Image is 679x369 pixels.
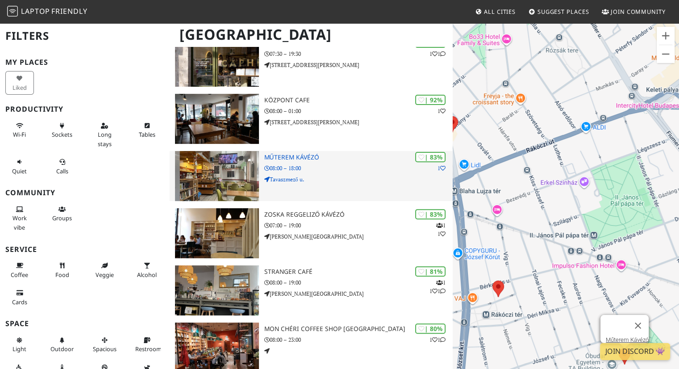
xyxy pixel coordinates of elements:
img: Zoska Reggeliző Kávézó [175,208,258,258]
a: Központ Cafe | 92% 1 Központ Cafe 08:00 – 01:00 [STREET_ADDRESS][PERSON_NAME] [170,94,453,144]
a: Zoska Reggeliző Kávézó | 83% 11 Zoska Reggeliző Kávézó 07:00 – 19:00 [PERSON_NAME][GEOGRAPHIC_DATA] [170,208,453,258]
h3: Zoska Reggeliző Kávézó [264,211,453,218]
span: Video/audio calls [56,167,68,175]
p: 1 1 [429,335,446,344]
span: Credit cards [12,298,27,306]
div: | 92% [415,95,446,105]
button: Cards [5,285,34,309]
a: Műterem Kávézó | 83% 1 Műterem Kávézó 08:00 – 18:00 Tavaszmező u. [170,151,453,201]
h1: [GEOGRAPHIC_DATA] [172,22,451,47]
span: Spacious [93,345,117,353]
h3: Központ Cafe [264,96,453,104]
button: Coffee [5,258,34,282]
button: Food [48,258,76,282]
h3: Műterem Kávézó [264,154,453,161]
button: Nagyítás [657,27,675,45]
a: LaptopFriendly LaptopFriendly [7,4,87,20]
span: All Cities [484,8,516,16]
span: Group tables [52,214,72,222]
img: Caphe by Hai Nam [175,37,258,87]
h3: Community [5,189,164,197]
button: Long stays [90,118,119,151]
span: Long stays [98,130,112,147]
div: | 83% [415,209,446,219]
p: 08:00 – 01:00 [264,107,453,115]
button: Alcohol [133,258,161,282]
div: | 80% [415,323,446,334]
span: Natural light [12,345,26,353]
img: LaptopFriendly [7,6,18,17]
a: Caphe by Hai Nam | 92% 11 Caphe by [PERSON_NAME] 07:30 – 19:30 [STREET_ADDRESS][PERSON_NAME] [170,37,453,87]
p: 1 [437,164,446,172]
span: Stable Wi-Fi [13,130,26,138]
button: Restroom [133,333,161,356]
button: Kicsinyítés [657,45,675,63]
p: 08:00 – 18:00 [264,164,453,172]
a: Műterem Kávézó [606,336,649,343]
h3: Stranger Café [264,268,453,276]
button: Veggie [90,258,119,282]
a: Suggest Places [525,4,593,20]
span: Food [55,271,69,279]
button: Work vibe [5,202,34,235]
h2: Filters [5,22,164,50]
span: Coffee [11,271,28,279]
span: Veggie [96,271,114,279]
a: All Cities [471,4,519,20]
h3: Service [5,245,164,254]
p: 08:00 – 19:00 [264,278,453,287]
span: Outdoor area [50,345,74,353]
button: Sockets [48,118,76,142]
span: Work-friendly tables [139,130,155,138]
button: Spacious [90,333,119,356]
img: Központ Cafe [175,94,258,144]
button: Tables [133,118,161,142]
p: [STREET_ADDRESS][PERSON_NAME] [264,61,453,69]
p: Tavaszmező u. [264,175,453,184]
span: Join Community [611,8,666,16]
p: 1 1 1 [429,278,446,295]
button: Quiet [5,155,34,178]
p: 1 [437,107,446,115]
span: Restroom [135,345,162,353]
button: Outdoor [48,333,76,356]
a: Join Discord 👾 [600,343,670,360]
a: Join Community [598,4,669,20]
span: Suggest Places [537,8,589,16]
button: Light [5,333,34,356]
p: [PERSON_NAME][GEOGRAPHIC_DATA] [264,289,453,298]
h3: Mon Chéri Coffee Shop [GEOGRAPHIC_DATA] [264,325,453,333]
h3: Productivity [5,105,164,113]
button: Wi-Fi [5,118,34,142]
h3: Space [5,319,164,328]
p: [PERSON_NAME][GEOGRAPHIC_DATA] [264,232,453,241]
span: People working [12,214,27,231]
span: Quiet [12,167,27,175]
p: 07:00 – 19:00 [264,221,453,230]
p: 1 1 [436,221,446,238]
p: 08:00 – 23:00 [264,335,453,344]
span: Power sockets [52,130,72,138]
p: [STREET_ADDRESS][PERSON_NAME] [264,118,453,126]
div: | 81% [415,266,446,277]
img: Stranger Café [175,265,258,315]
div: | 83% [415,152,446,162]
span: Friendly [51,6,87,16]
span: Alcohol [137,271,157,279]
button: Calls [48,155,76,178]
img: Műterem Kávézó [175,151,258,201]
span: Laptop [21,6,50,16]
button: Groups [48,202,76,226]
button: Bezárás [627,315,649,336]
a: Stranger Café | 81% 111 Stranger Café 08:00 – 19:00 [PERSON_NAME][GEOGRAPHIC_DATA] [170,265,453,315]
h3: My Places [5,58,164,67]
